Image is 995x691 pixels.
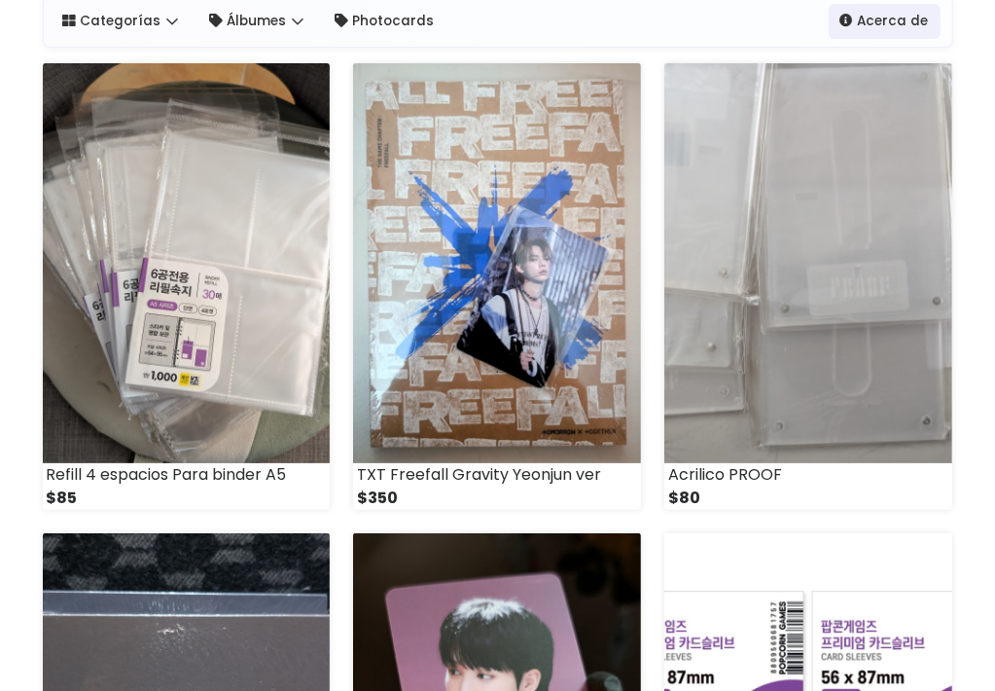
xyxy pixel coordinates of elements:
div: $350 [353,487,641,510]
a: TXT Freefall Gravity Yeonjun ver $350 [353,63,641,510]
img: small_1747368300683.png [353,63,641,463]
div: Refill 4 espacios Para binder A5 [43,463,331,487]
a: Refill 4 espacios Para binder A5 $85 [43,63,331,510]
a: Acerca de [829,4,941,39]
div: Acrilico PROOF [664,463,952,487]
a: Álbumes [197,4,315,39]
div: TXT Freefall Gravity Yeonjun ver [353,463,641,487]
div: $85 [43,487,331,510]
a: Photocards [323,4,445,39]
img: small_1754155601377.jpeg [43,63,331,463]
div: $80 [664,487,952,510]
a: Categorías [52,4,191,39]
a: Acrilico PROOF $80 [664,63,952,510]
img: small_1746564460175.jpeg [664,63,952,463]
